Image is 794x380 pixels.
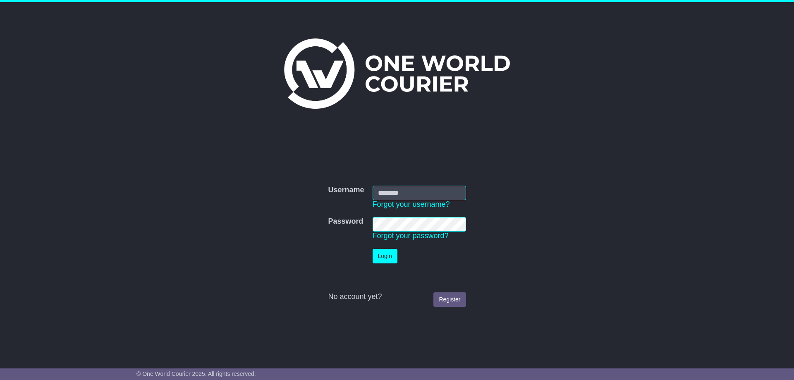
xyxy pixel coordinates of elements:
label: Password [328,217,363,226]
span: © One World Courier 2025. All rights reserved. [136,370,256,377]
label: Username [328,186,364,195]
button: Login [373,249,397,263]
img: One World [284,38,510,109]
a: Forgot your password? [373,232,449,240]
div: No account yet? [328,292,466,301]
a: Register [433,292,466,307]
a: Forgot your username? [373,200,450,208]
